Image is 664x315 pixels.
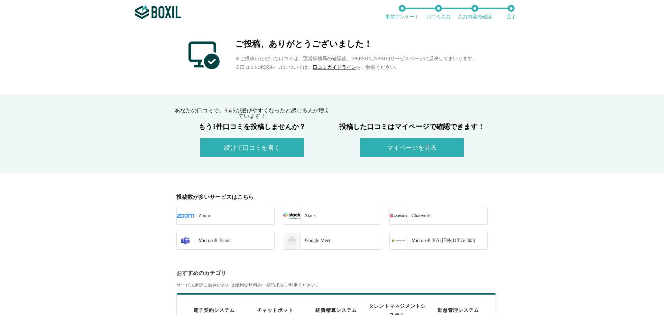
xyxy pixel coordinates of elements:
button: マイページを見る [360,138,464,157]
p: ※口コミの承認ルールについては、 をご参照ください。 [235,63,477,72]
a: Slack [283,207,381,225]
h2: ご投稿、ありがとうございました！ [235,40,477,48]
span: あなたの口コミで、SaaSが選びやすくなったと感じる人が増えています！ [175,108,330,119]
li: 事前アンケート [384,5,420,19]
li: 入力内容の確認 [456,5,493,19]
a: Google Meet [283,232,381,250]
div: Slack [301,207,316,224]
a: Chatwork [389,207,488,225]
p: ※ご投稿いただいた口コミは、運営事務局の確認後、[PERSON_NAME]サービスページに反映してまいります。 [235,54,477,63]
button: 続けて口コミを書く [200,138,304,157]
div: サービス選定にお迷いの方は便利な無料の一括請求をご利用ください。 [176,283,492,287]
div: Microsoft 365 (旧称 Office 365) [407,232,475,249]
div: Google Meet [301,232,330,249]
div: Microsoft Teams [194,232,231,249]
li: 口コミ入力 [420,5,456,19]
a: Zoom [176,207,275,225]
h3: 投稿した口コミはマイページで確認できます！ [332,123,492,130]
div: 投稿数が多いサービスはこちら [176,194,492,200]
a: 続けて口コミを書く [200,146,304,151]
a: 口コミガイドライン [313,65,356,70]
h3: もう1件口コミを投稿しませんか？ [172,123,332,130]
div: Chatwork [407,207,431,224]
a: Microsoft 365 (旧称 Office 365) [389,232,488,250]
li: 完了 [493,5,529,19]
a: マイページを見る [360,146,464,151]
img: ボクシルSaaS_ロゴ [135,5,181,19]
div: Zoom [194,207,210,224]
div: おすすめのカテゴリ [176,270,492,276]
a: Microsoft Teams [176,232,275,250]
